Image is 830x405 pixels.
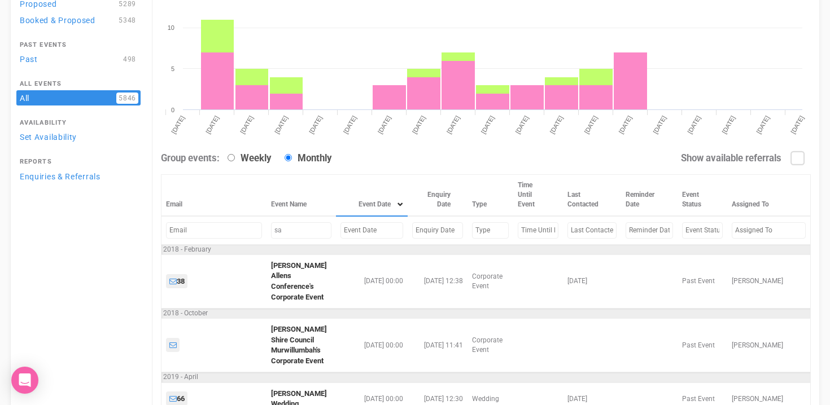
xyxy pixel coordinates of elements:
tspan: [DATE] [686,115,702,135]
h4: Past Events [20,42,137,49]
input: Filter by Assigned To [732,222,806,239]
th: Time Until Event [513,175,563,216]
input: Filter by Email [166,222,262,239]
h4: Reports [20,159,137,165]
strong: Group events: [161,152,220,164]
td: [PERSON_NAME] [727,254,811,308]
tspan: [DATE] [514,115,530,135]
span: 498 [121,54,138,65]
td: [DATE] 00:00 [336,254,408,308]
td: Past Event [678,254,727,308]
strong: Show available referrals [681,152,781,164]
tspan: 5 [171,65,174,72]
h4: All Events [20,81,137,87]
tspan: [DATE] [239,115,255,135]
td: [DATE] 11:41 [408,319,468,372]
th: Event Name [267,175,336,216]
a: Past498 [16,51,141,67]
tspan: 10 [168,24,174,31]
span: 5846 [116,93,138,104]
a: [PERSON_NAME] Allens Conference's Corporate Event [271,261,327,301]
a: All5846 [16,90,141,105]
td: [DATE] 12:38 [408,254,468,308]
input: Filter by Time Until Event [518,222,558,239]
th: Type [468,175,513,216]
div: Open Intercom Messenger [11,367,38,394]
tspan: [DATE] [342,115,358,135]
a: Set Availability [16,129,141,144]
td: [DATE] 00:00 [336,319,408,372]
tspan: [DATE] [377,115,392,135]
label: Monthly [279,152,331,165]
input: Monthly [285,154,292,161]
input: Filter by Type [472,222,509,239]
tspan: [DATE] [549,115,565,135]
td: [DATE] [563,254,621,308]
tspan: [DATE] [617,115,633,135]
tspan: [DATE] [652,115,667,135]
input: Filter by Event Status [682,222,723,239]
input: Filter by Last Contacted [567,222,617,239]
th: Event Date [336,175,408,216]
tspan: [DATE] [755,115,771,135]
td: 2018 - October [161,309,811,319]
tspan: [DATE] [445,115,461,135]
td: Past Event [678,319,727,372]
a: 38 [166,274,187,288]
td: Corporate Event [468,319,513,372]
tspan: [DATE] [273,115,289,135]
span: 5348 [116,15,138,26]
th: Reminder Date [621,175,678,216]
input: Filter by Event Date [340,222,403,239]
th: Enquiry Date [408,175,468,216]
a: [PERSON_NAME] Shire Council Murwillumbah's Corporate Event [271,325,327,365]
tspan: [DATE] [583,115,599,135]
label: Weekly [222,152,271,165]
th: Assigned To [727,175,811,216]
th: Email [161,175,267,216]
td: 2018 - February [161,244,811,254]
a: Enquiries & Referrals [16,169,141,184]
th: Last Contacted [563,175,621,216]
input: Filter by Reminder Date [626,222,673,239]
tspan: [DATE] [170,115,186,135]
tspan: 0 [171,107,174,113]
td: 2019 - April [161,372,811,382]
tspan: [DATE] [308,115,324,135]
th: Event Status [678,175,727,216]
tspan: [DATE] [480,115,496,135]
td: Corporate Event [468,254,513,308]
tspan: [DATE] [789,115,805,135]
input: Weekly [228,154,235,161]
a: Booked & Proposed5348 [16,12,141,28]
td: [PERSON_NAME] [727,319,811,372]
h4: Availability [20,120,137,126]
tspan: [DATE] [411,115,427,135]
input: Filter by Event Name [271,222,331,239]
tspan: [DATE] [720,115,736,135]
input: Filter by Enquiry Date [412,222,463,239]
tspan: [DATE] [204,115,220,135]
